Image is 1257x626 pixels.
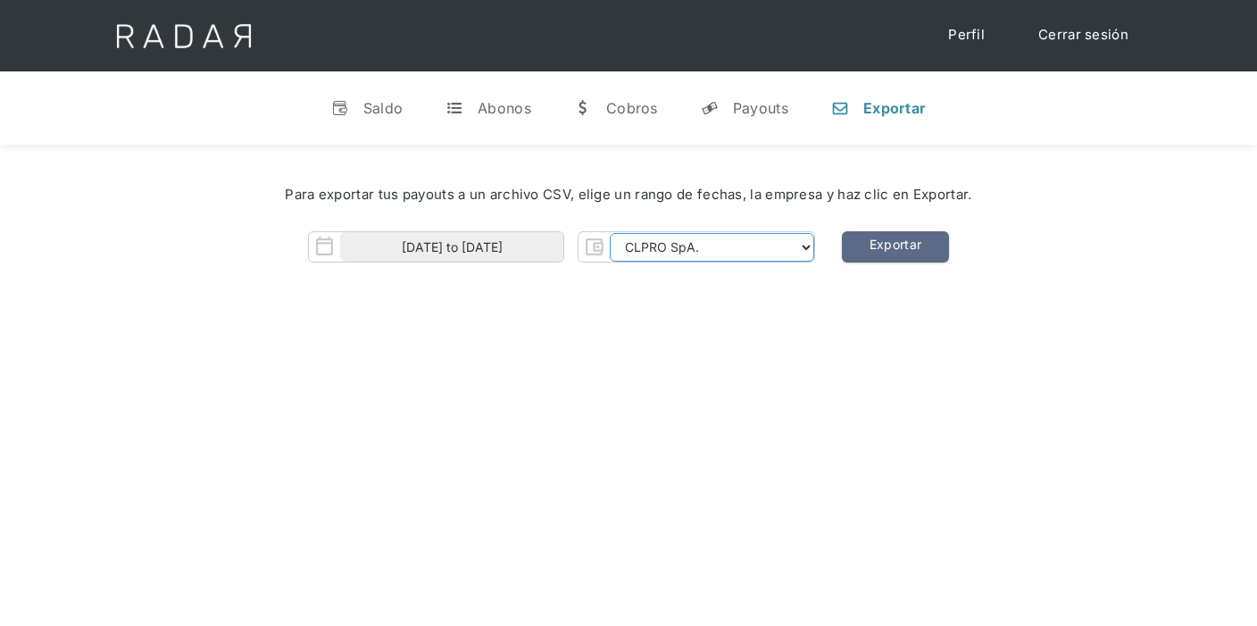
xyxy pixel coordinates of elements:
[733,99,788,117] div: Payouts
[606,99,658,117] div: Cobros
[1020,18,1146,53] a: Cerrar sesión
[842,231,949,263] a: Exportar
[863,99,926,117] div: Exportar
[331,99,349,117] div: v
[701,99,719,117] div: y
[54,185,1203,205] div: Para exportar tus payouts a un archivo CSV, elige un rango de fechas, la empresa y haz clic en Ex...
[308,231,815,263] form: Form
[478,99,531,117] div: Abonos
[574,99,592,117] div: w
[831,99,849,117] div: n
[930,18,1003,53] a: Perfil
[363,99,404,117] div: Saldo
[445,99,463,117] div: t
